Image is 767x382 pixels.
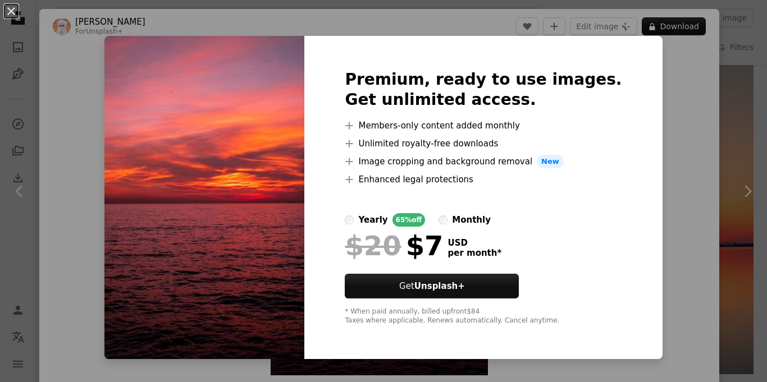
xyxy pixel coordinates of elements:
span: per month * [448,248,501,258]
strong: Unsplash+ [414,281,465,291]
div: monthly [452,213,491,227]
span: New [537,155,564,168]
li: Enhanced legal protections [345,173,622,186]
li: Members-only content added monthly [345,119,622,132]
li: Unlimited royalty-free downloads [345,137,622,150]
h2: Premium, ready to use images. Get unlimited access. [345,70,622,110]
li: Image cropping and background removal [345,155,622,168]
div: $7 [345,231,443,260]
span: USD [448,238,501,248]
input: monthly [439,215,448,224]
div: yearly [358,213,387,227]
span: $20 [345,231,401,260]
input: yearly65%off [345,215,354,224]
div: * When paid annually, billed upfront $84 Taxes where applicable. Renews automatically. Cancel any... [345,307,622,325]
div: 65% off [392,213,426,227]
img: premium_photo-1673623135721-a0ea3caff642 [104,36,304,359]
button: GetUnsplash+ [345,274,519,298]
